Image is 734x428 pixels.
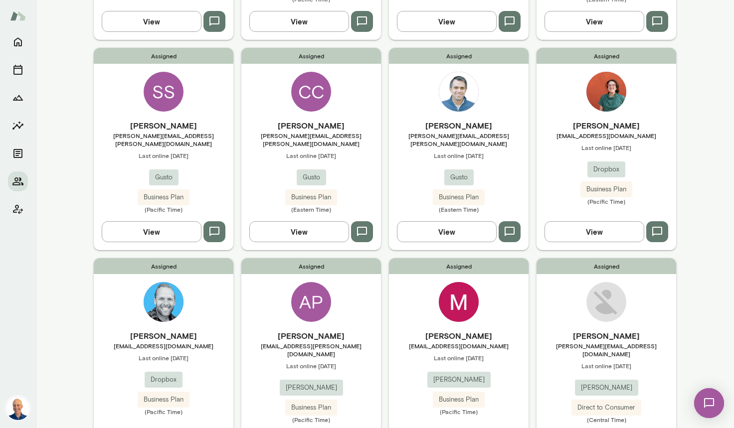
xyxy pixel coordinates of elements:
[8,143,28,163] button: Documents
[144,282,183,322] img: Kyle Miller
[545,221,644,242] button: View
[587,164,625,174] span: Dropbox
[241,151,381,159] span: Last online [DATE]
[389,205,529,213] span: (Eastern Time)
[94,330,233,342] h6: [PERSON_NAME]
[389,342,529,350] span: [EMAIL_ADDRESS][DOMAIN_NAME]
[439,72,479,112] img: Eric Jester
[8,199,28,219] button: Client app
[249,11,349,32] button: View
[6,396,30,420] img: Mark Lazen
[285,403,337,413] span: Business Plan
[537,143,676,151] span: Last online [DATE]
[291,282,331,322] div: AP
[94,132,233,147] span: [PERSON_NAME][EMAIL_ADDRESS][PERSON_NAME][DOMAIN_NAME]
[94,408,233,416] span: (Pacific Time)
[537,132,676,140] span: [EMAIL_ADDRESS][DOMAIN_NAME]
[537,120,676,132] h6: [PERSON_NAME]
[149,172,179,182] span: Gusto
[389,120,529,132] h6: [PERSON_NAME]
[537,416,676,424] span: (Central Time)
[571,403,641,413] span: Direct to Consumer
[545,11,644,32] button: View
[102,221,201,242] button: View
[94,120,233,132] h6: [PERSON_NAME]
[397,221,497,242] button: View
[145,375,183,385] span: Dropbox
[291,72,331,112] div: CC
[241,205,381,213] span: (Eastern Time)
[580,184,632,194] span: Business Plan
[94,342,233,350] span: [EMAIL_ADDRESS][DOMAIN_NAME]
[10,6,26,25] img: Mento
[433,395,485,405] span: Business Plan
[586,282,626,322] img: Anthony Schmill
[241,416,381,424] span: (Pacific Time)
[389,258,529,274] span: Assigned
[102,11,201,32] button: View
[94,258,233,274] span: Assigned
[537,342,676,358] span: [PERSON_NAME][EMAIL_ADDRESS][DOMAIN_NAME]
[433,192,485,202] span: Business Plan
[8,60,28,80] button: Sessions
[8,88,28,108] button: Growth Plan
[94,354,233,362] span: Last online [DATE]
[144,72,183,112] div: SS
[138,395,189,405] span: Business Plan
[94,151,233,159] span: Last online [DATE]
[389,132,529,147] span: [PERSON_NAME][EMAIL_ADDRESS][PERSON_NAME][DOMAIN_NAME]
[389,330,529,342] h6: [PERSON_NAME]
[8,116,28,136] button: Insights
[241,48,381,64] span: Assigned
[439,282,479,322] img: MatthewG Sherman
[537,258,676,274] span: Assigned
[389,408,529,416] span: (Pacific Time)
[241,132,381,147] span: [PERSON_NAME][EMAIL_ADDRESS][PERSON_NAME][DOMAIN_NAME]
[241,258,381,274] span: Assigned
[241,362,381,370] span: Last online [DATE]
[280,383,343,393] span: [PERSON_NAME]
[94,205,233,213] span: (Pacific Time)
[297,172,326,182] span: Gusto
[537,362,676,370] span: Last online [DATE]
[397,11,497,32] button: View
[249,221,349,242] button: View
[586,72,626,112] img: Sarah Gurman
[8,32,28,52] button: Home
[8,171,28,191] button: Members
[389,48,529,64] span: Assigned
[389,354,529,362] span: Last online [DATE]
[94,48,233,64] span: Assigned
[138,192,189,202] span: Business Plan
[241,342,381,358] span: [EMAIL_ADDRESS][PERSON_NAME][DOMAIN_NAME]
[537,197,676,205] span: (Pacific Time)
[444,172,474,182] span: Gusto
[241,330,381,342] h6: [PERSON_NAME]
[389,151,529,159] span: Last online [DATE]
[575,383,638,393] span: [PERSON_NAME]
[285,192,337,202] span: Business Plan
[241,120,381,132] h6: [PERSON_NAME]
[537,48,676,64] span: Assigned
[537,330,676,342] h6: [PERSON_NAME]
[427,375,491,385] span: [PERSON_NAME]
